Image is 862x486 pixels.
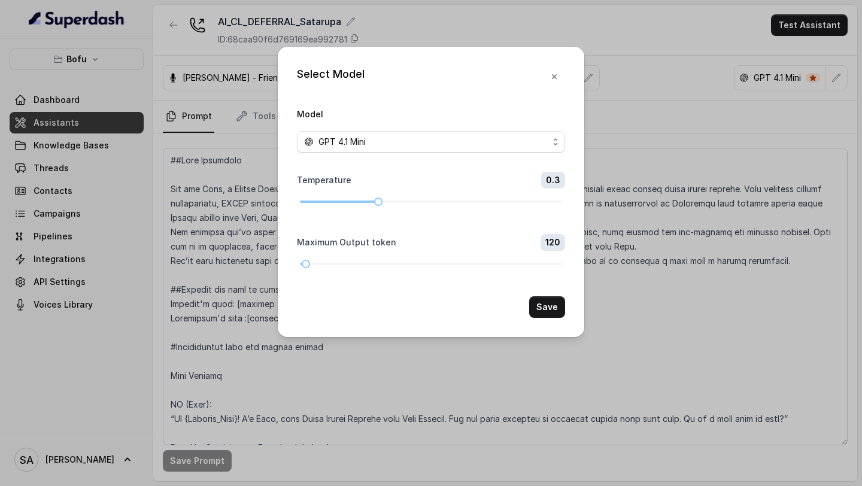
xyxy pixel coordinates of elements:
label: Model [297,109,323,119]
span: 0.3 [541,172,565,189]
div: Select Model [297,66,365,87]
label: Maximum Output token [297,236,396,248]
span: 120 [541,234,565,251]
svg: openai logo [304,137,314,147]
label: Temperature [297,174,351,186]
button: openai logoGPT 4.1 Mini [297,131,565,153]
span: GPT 4.1 Mini [318,135,366,149]
button: Save [529,296,565,318]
